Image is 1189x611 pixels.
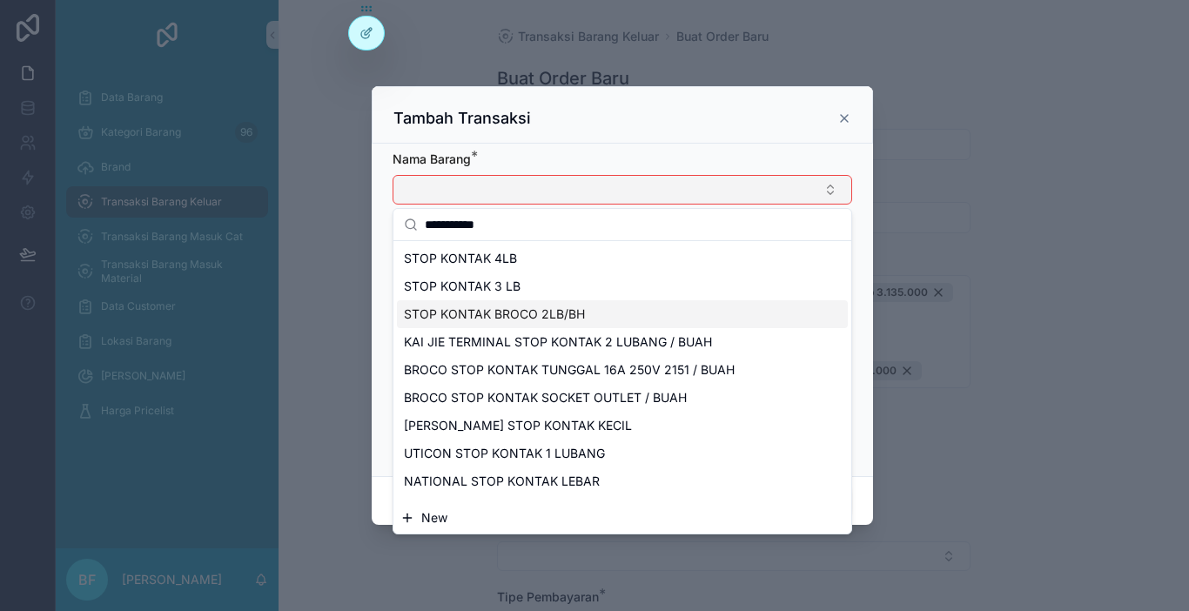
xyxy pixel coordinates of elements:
[404,250,517,267] span: STOP KONTAK 4LB
[404,445,605,462] span: UTICON STOP KONTAK 1 LUBANG
[404,361,735,379] span: BROCO STOP KONTAK TUNGGAL 16A 250V 2151 / BUAH
[393,151,471,166] span: Nama Barang
[400,509,844,527] button: New
[404,278,521,295] span: STOP KONTAK 3 LB
[404,417,632,434] span: [PERSON_NAME] STOP KONTAK KECIL
[404,500,642,518] span: BROCO STOP KONTAK NWE GEE / BUAH
[404,473,600,490] span: NATIONAL STOP KONTAK LEBAR
[393,175,852,205] button: Select Button
[404,333,712,351] span: KAI JIE TERMINAL STOP KONTAK 2 LUBANG / BUAH
[404,305,585,323] span: STOP KONTAK BROCO 2LB/BH
[393,108,531,129] h3: Tambah Transaksi
[421,509,447,527] span: New
[393,241,851,502] div: Suggestions
[404,389,687,406] span: BROCO STOP KONTAK SOCKET OUTLET / BUAH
